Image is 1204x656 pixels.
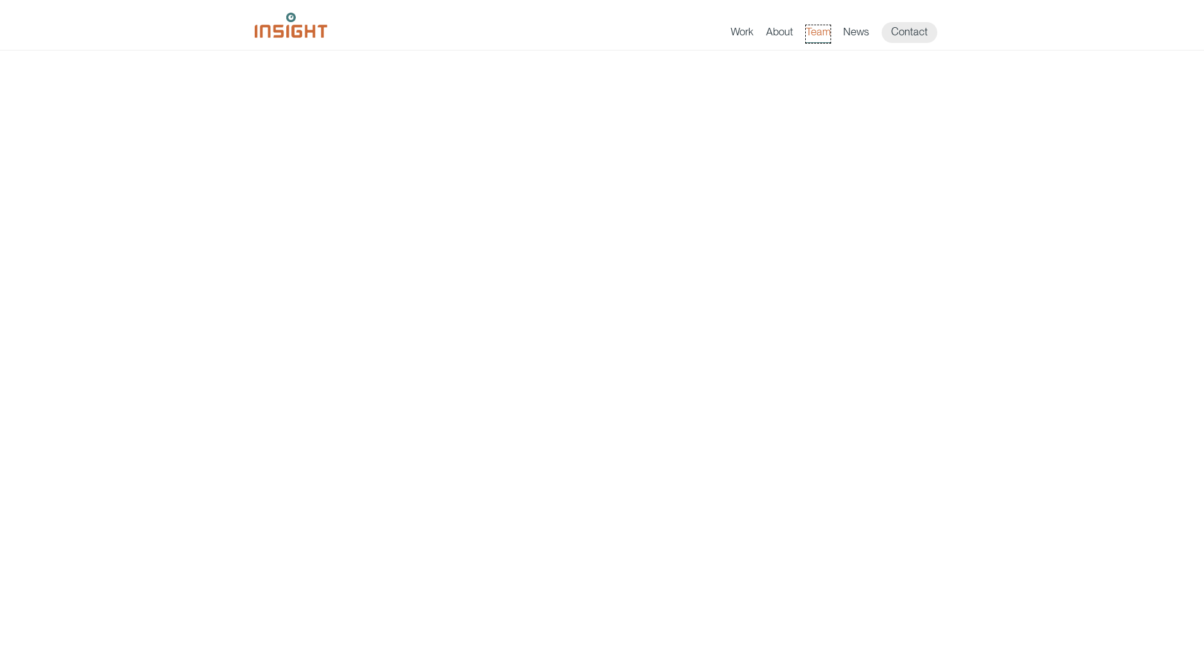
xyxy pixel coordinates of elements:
[806,25,830,43] a: Team
[731,22,950,43] nav: primary navigation menu
[731,25,753,43] a: Work
[882,22,937,43] a: Contact
[843,25,869,43] a: News
[255,13,327,38] img: Insight Marketing Design
[766,25,793,43] a: About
